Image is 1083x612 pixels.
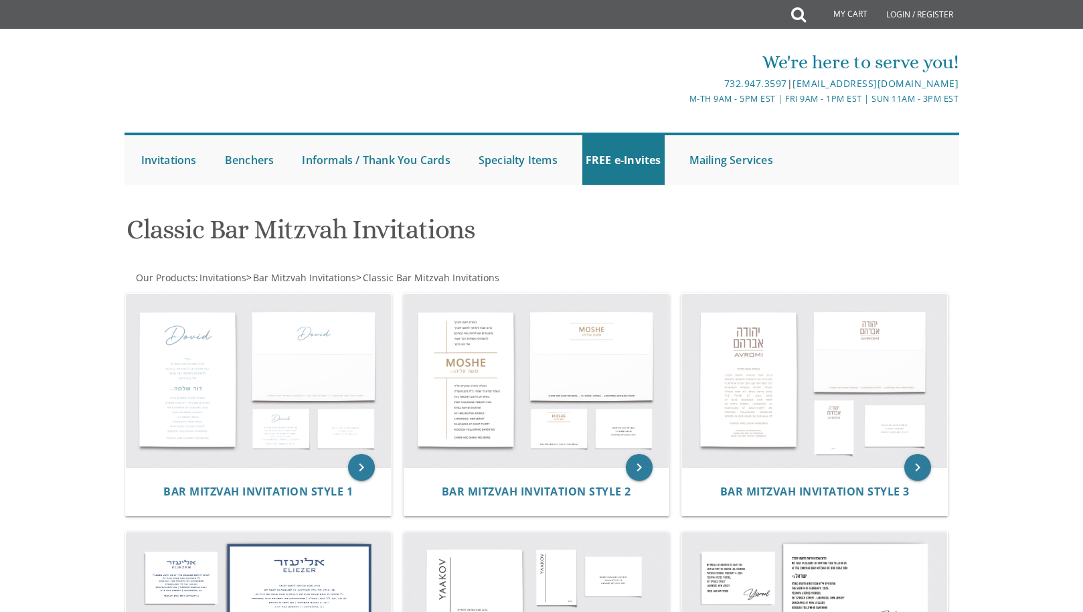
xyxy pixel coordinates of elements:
[163,485,353,498] a: Bar Mitzvah Invitation Style 1
[253,271,356,284] span: Bar Mitzvah Invitations
[363,271,499,284] span: Classic Bar Mitzvah Invitations
[299,135,453,185] a: Informals / Thank You Cards
[138,135,200,185] a: Invitations
[720,484,910,499] span: Bar Mitzvah Invitation Style 3
[805,1,877,28] a: My Cart
[626,454,653,481] a: keyboard_arrow_right
[442,485,631,498] a: Bar Mitzvah Invitation Style 2
[135,271,195,284] a: Our Products
[124,271,542,285] div: :
[475,135,561,185] a: Specialty Items
[252,271,356,284] a: Bar Mitzvah Invitations
[682,294,947,468] img: Bar Mitzvah Invitation Style 3
[404,294,669,468] img: Bar Mitzvah Invitation Style 2
[724,77,787,90] a: 732.947.3597
[222,135,278,185] a: Benchers
[403,49,959,76] div: We're here to serve you!
[246,271,356,284] span: >
[348,454,375,481] a: keyboard_arrow_right
[793,77,959,90] a: [EMAIL_ADDRESS][DOMAIN_NAME]
[163,484,353,499] span: Bar Mitzvah Invitation Style 1
[127,215,673,254] h1: Classic Bar Mitzvah Invitations
[582,135,665,185] a: FREE e-Invites
[720,485,910,498] a: Bar Mitzvah Invitation Style 3
[403,76,959,92] div: |
[686,135,776,185] a: Mailing Services
[126,294,391,468] img: Bar Mitzvah Invitation Style 1
[199,271,246,284] span: Invitations
[356,271,499,284] span: >
[904,454,931,481] a: keyboard_arrow_right
[442,484,631,499] span: Bar Mitzvah Invitation Style 2
[198,271,246,284] a: Invitations
[361,271,499,284] a: Classic Bar Mitzvah Invitations
[403,92,959,106] div: M-Th 9am - 5pm EST | Fri 9am - 1pm EST | Sun 11am - 3pm EST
